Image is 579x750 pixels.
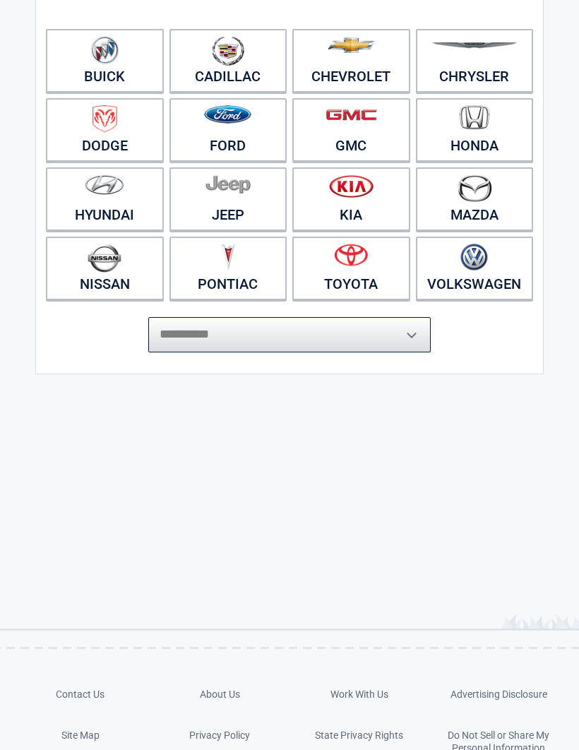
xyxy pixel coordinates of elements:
[416,99,534,162] a: Honda
[416,237,534,301] a: Volkswagen
[169,99,287,162] a: Ford
[292,237,410,301] a: Toyota
[460,106,489,131] img: honda
[212,37,244,66] img: cadillac
[56,689,105,701] a: Contact Us
[450,689,547,701] a: Advertising Disclosure
[334,244,368,267] img: toyota
[292,168,410,232] a: Kia
[326,109,377,121] img: gmc
[330,689,388,701] a: Work With Us
[205,175,251,195] img: jeep
[169,237,287,301] a: Pontiac
[189,730,250,742] a: Privacy Policy
[329,175,374,198] img: kia
[46,99,164,162] a: Dodge
[292,30,410,93] a: Chevrolet
[221,244,235,271] img: pontiac
[46,237,164,301] a: Nissan
[431,43,518,49] img: chrysler
[200,689,240,701] a: About Us
[46,30,164,93] a: Buick
[169,30,287,93] a: Cadillac
[315,730,403,742] a: State Privacy Rights
[88,244,121,273] img: nissan
[92,106,117,133] img: dodge
[204,106,251,124] img: ford
[416,168,534,232] a: Mazda
[46,168,164,232] a: Hyundai
[328,38,375,54] img: chevrolet
[169,168,287,232] a: Jeep
[460,244,488,272] img: volkswagen
[292,99,410,162] a: GMC
[61,730,100,742] a: Site Map
[91,37,119,65] img: buick
[85,175,124,196] img: hyundai
[457,175,492,203] img: mazda
[416,30,534,93] a: Chrysler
